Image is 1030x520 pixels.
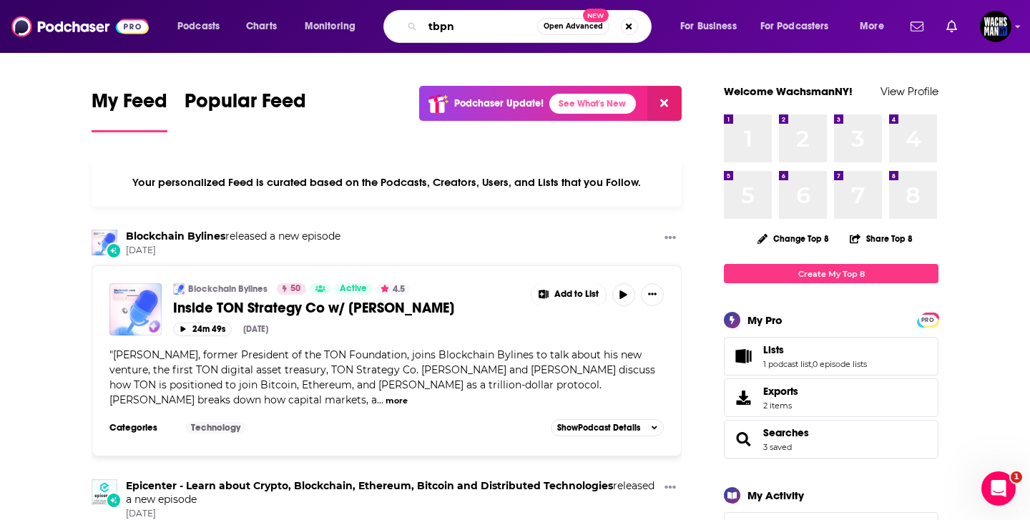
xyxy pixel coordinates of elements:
input: Search podcasts, credits, & more... [423,15,537,38]
button: Show More Button [641,283,664,306]
a: Searches [729,429,757,449]
button: Show More Button [659,479,682,497]
span: Popular Feed [185,89,306,122]
a: Blockchain Bylines [188,283,268,295]
span: For Business [680,16,737,36]
div: My Pro [747,313,783,327]
span: Lists [724,337,938,376]
img: Inside TON Strategy Co w/ Manuel Stotz [109,283,162,335]
span: New [583,9,609,22]
span: [PERSON_NAME], former President of the TON Foundation, joins Blockchain Bylines to talk about his... [109,348,655,406]
a: View Profile [881,84,938,98]
span: Podcasts [177,16,220,36]
button: Show profile menu [980,11,1011,42]
span: 50 [290,282,300,296]
button: 24m 49s [173,323,232,336]
button: open menu [295,15,374,38]
span: More [860,16,884,36]
h3: Categories [109,422,174,433]
a: See What's New [549,94,636,114]
iframe: Intercom live chat [981,471,1016,506]
a: Create My Top 8 [724,264,938,283]
a: Searches [763,426,809,439]
a: Popular Feed [185,89,306,132]
span: ... [377,393,383,406]
a: Charts [237,15,285,38]
a: 50 [277,283,306,295]
button: Show More Button [659,230,682,247]
span: Exports [763,385,798,398]
span: [DATE] [126,508,659,520]
button: Share Top 8 [849,225,913,252]
button: more [386,395,408,407]
div: My Activity [747,489,804,502]
a: Exports [724,378,938,417]
span: Exports [729,388,757,408]
span: Searches [724,420,938,458]
button: 4.5 [376,283,409,295]
span: Add to List [554,289,599,300]
img: User Profile [980,11,1011,42]
button: ShowPodcast Details [551,419,664,436]
button: open menu [670,15,755,38]
button: Change Top 8 [749,230,838,247]
a: Inside TON Strategy Co w/ [PERSON_NAME] [173,299,521,317]
span: Logged in as WachsmanNY [980,11,1011,42]
span: Active [340,282,367,296]
div: New Episode [106,492,122,508]
span: Monitoring [305,16,355,36]
a: Welcome WachsmanNY! [724,84,853,98]
span: [DATE] [126,245,340,257]
span: Open Advanced [544,23,603,30]
a: Epicenter - Learn about Crypto, Blockchain, Ethereum, Bitcoin and Distributed Technologies [126,479,613,492]
a: PRO [919,314,936,325]
a: Technology [185,422,246,433]
h3: released a new episode [126,479,659,506]
div: Search podcasts, credits, & more... [397,10,665,43]
a: Lists [763,343,867,356]
div: [DATE] [243,324,268,334]
a: Show notifications dropdown [941,14,963,39]
button: open menu [751,15,850,38]
a: Active [334,283,373,295]
span: My Feed [92,89,167,122]
span: " [109,348,655,406]
span: 2 items [763,401,798,411]
a: 1 podcast list [763,359,811,369]
a: 0 episode lists [813,359,867,369]
span: Lists [763,343,784,356]
a: Lists [729,346,757,366]
button: Show More Button [531,283,606,306]
span: Show Podcast Details [557,423,640,433]
button: open menu [850,15,902,38]
img: Podchaser - Follow, Share and Rate Podcasts [11,13,149,40]
span: , [811,359,813,369]
span: For Podcasters [760,16,829,36]
span: 1 [1011,471,1022,483]
button: Open AdvancedNew [537,18,609,35]
h3: released a new episode [126,230,340,243]
a: Blockchain Bylines [126,230,225,242]
span: Charts [246,16,277,36]
a: 3 saved [763,442,792,452]
a: Show notifications dropdown [905,14,929,39]
a: My Feed [92,89,167,132]
img: Blockchain Bylines [92,230,117,255]
button: open menu [167,15,238,38]
div: New Episode [106,242,122,258]
img: Blockchain Bylines [173,283,185,295]
img: Epicenter - Learn about Crypto, Blockchain, Ethereum, Bitcoin and Distributed Technologies [92,479,117,505]
span: Inside TON Strategy Co w/ [PERSON_NAME] [173,299,454,317]
p: Podchaser Update! [454,97,544,109]
div: Your personalized Feed is curated based on the Podcasts, Creators, Users, and Lists that you Follow. [92,158,682,207]
span: PRO [919,315,936,325]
